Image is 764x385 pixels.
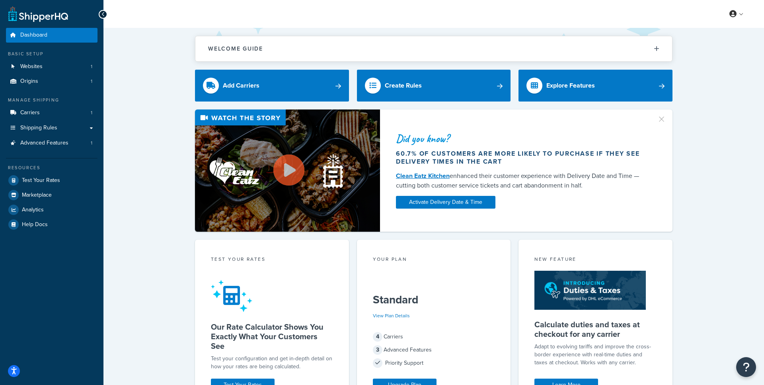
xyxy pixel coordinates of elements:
[396,133,647,144] div: Did you know?
[6,173,97,188] a: Test Your Rates
[22,207,44,213] span: Analytics
[6,203,97,217] a: Analytics
[396,171,450,180] a: Clean Eatz Kitchen
[20,125,57,131] span: Shipping Rules
[6,136,97,150] a: Advanced Features1
[373,344,495,356] div: Advanced Features
[20,109,40,116] span: Carriers
[396,171,647,190] div: enhanced their customer experience with Delivery Date and Time — cutting both customer service ti...
[6,164,97,171] div: Resources
[211,256,333,265] div: Test your rates
[211,322,333,351] h5: Our Rate Calculator Shows You Exactly What Your Customers See
[20,140,68,147] span: Advanced Features
[6,74,97,89] li: Origins
[6,121,97,135] a: Shipping Rules
[373,331,495,342] div: Carriers
[6,59,97,74] a: Websites1
[373,312,410,319] a: View Plan Details
[6,74,97,89] a: Origins1
[223,80,259,91] div: Add Carriers
[22,177,60,184] span: Test Your Rates
[534,320,657,339] h5: Calculate duties and taxes at checkout for any carrier
[20,63,43,70] span: Websites
[373,256,495,265] div: Your Plan
[373,332,382,342] span: 4
[6,188,97,202] a: Marketplace
[6,106,97,120] li: Carriers
[6,59,97,74] li: Websites
[6,136,97,150] li: Advanced Features
[195,70,349,102] a: Add Carriers
[208,46,263,52] h2: Welcome Guide
[534,343,657,367] p: Adapt to evolving tariffs and improve the cross-border experience with real-time duties and taxes...
[6,217,97,232] a: Help Docs
[534,256,657,265] div: New Feature
[736,357,756,377] button: Open Resource Center
[91,109,92,116] span: 1
[373,358,495,369] div: Priority Support
[373,293,495,306] h5: Standard
[22,192,52,199] span: Marketplace
[6,28,97,43] a: Dashboard
[195,36,672,61] button: Welcome Guide
[91,140,92,147] span: 1
[20,78,38,85] span: Origins
[20,32,47,39] span: Dashboard
[546,80,595,91] div: Explore Features
[91,63,92,70] span: 1
[6,106,97,120] a: Carriers1
[373,345,382,355] span: 3
[22,221,48,228] span: Help Docs
[6,51,97,57] div: Basic Setup
[357,70,511,102] a: Create Rules
[396,150,647,166] div: 60.7% of customers are more likely to purchase if they see delivery times in the cart
[518,70,672,102] a: Explore Features
[195,109,380,232] img: Video thumbnail
[91,78,92,85] span: 1
[385,80,422,91] div: Create Rules
[6,97,97,104] div: Manage Shipping
[396,196,495,209] a: Activate Delivery Date & Time
[211,355,333,371] div: Test your configuration and get in-depth detail on how your rates are being calculated.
